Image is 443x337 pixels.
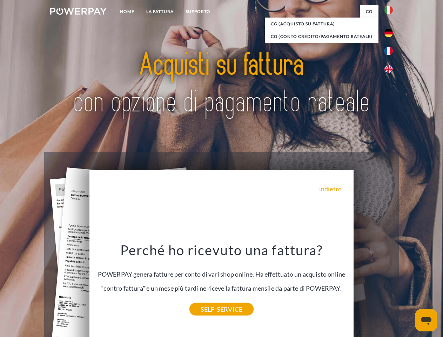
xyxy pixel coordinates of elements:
div: POWERPAY genera fatture per conto di vari shop online. Ha effettuato un acquisto online “contro f... [94,242,350,309]
a: indietro [319,186,342,192]
img: it [384,6,393,14]
img: de [384,29,393,37]
a: CG [360,5,378,18]
h3: Perché ho ricevuto una fattura? [94,242,350,258]
a: Supporto [180,5,216,18]
img: title-powerpay_it.svg [67,34,376,134]
img: logo-powerpay-white.svg [50,8,107,15]
a: CG (Acquisto su fattura) [265,18,378,30]
img: fr [384,47,393,55]
a: LA FATTURA [140,5,180,18]
a: SELF-SERVICE [189,303,254,316]
iframe: Pulsante per aprire la finestra di messaggistica [415,309,437,331]
a: Home [114,5,140,18]
a: CG (Conto Credito/Pagamento rateale) [265,30,378,43]
img: en [384,65,393,73]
